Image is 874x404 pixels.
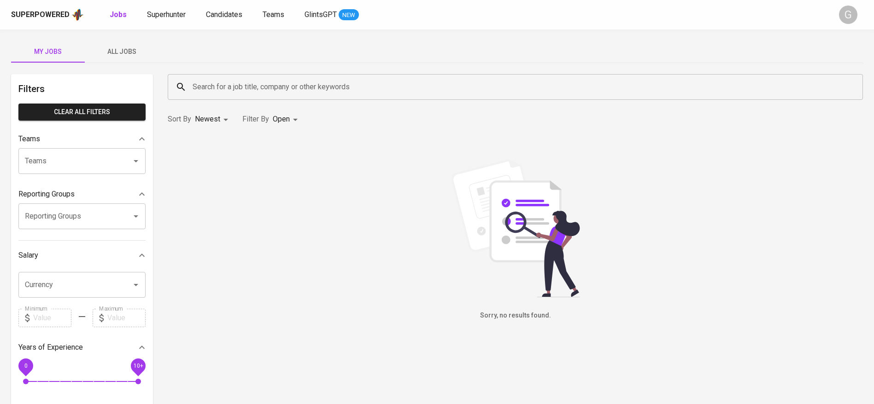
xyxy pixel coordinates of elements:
[26,106,138,118] span: Clear All filters
[11,8,84,22] a: Superpoweredapp logo
[839,6,857,24] div: G
[263,10,284,19] span: Teams
[195,114,220,125] p: Newest
[18,185,146,203] div: Reporting Groups
[242,114,269,125] p: Filter By
[18,133,40,144] p: Teams
[263,9,286,21] a: Teams
[147,10,186,19] span: Superhunter
[18,104,146,121] button: Clear All filters
[446,159,585,297] img: file_searching.svg
[168,114,191,125] p: Sort By
[18,189,75,200] p: Reporting Groups
[168,311,863,321] h6: Sorry, no results found.
[71,8,84,22] img: app logo
[273,111,301,128] div: Open
[129,210,142,223] button: Open
[107,309,146,327] input: Value
[18,342,83,353] p: Years of Experience
[147,9,188,21] a: Superhunter
[305,9,359,21] a: GlintsGPT NEW
[129,155,142,167] button: Open
[206,10,242,19] span: Candidates
[339,11,359,20] span: NEW
[129,278,142,291] button: Open
[133,362,143,369] span: 10+
[18,130,146,148] div: Teams
[305,10,337,19] span: GlintsGPT
[17,46,79,58] span: My Jobs
[90,46,153,58] span: All Jobs
[11,10,70,20] div: Superpowered
[110,9,129,21] a: Jobs
[33,309,71,327] input: Value
[18,81,146,96] h6: Filters
[24,362,27,369] span: 0
[18,250,38,261] p: Salary
[110,10,127,19] b: Jobs
[18,338,146,357] div: Years of Experience
[18,246,146,265] div: Salary
[195,111,231,128] div: Newest
[206,9,244,21] a: Candidates
[273,115,290,123] span: Open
